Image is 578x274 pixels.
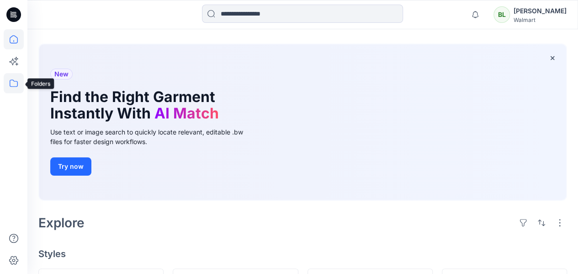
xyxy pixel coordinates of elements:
span: AI Match [154,104,219,122]
span: New [54,69,69,80]
h2: Explore [38,215,85,230]
button: Try now [50,157,91,176]
div: [PERSON_NAME] [514,5,567,16]
div: Use text or image search to quickly locate relevant, editable .bw files for faster design workflows. [50,127,256,146]
div: Walmart [514,16,567,23]
h4: Styles [38,248,567,259]
h1: Find the Right Garment Instantly With [50,89,242,122]
div: BL [493,6,510,23]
